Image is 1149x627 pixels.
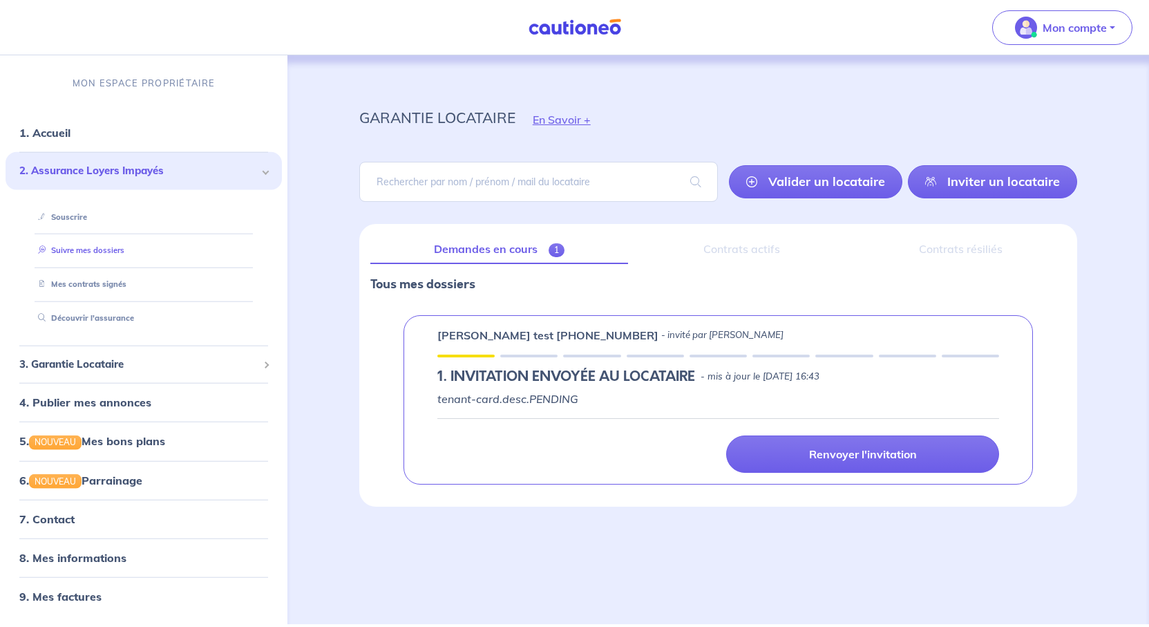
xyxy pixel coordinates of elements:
[661,328,784,342] p: - invité par [PERSON_NAME]
[6,505,282,532] div: 7. Contact
[726,436,999,473] a: Renvoyer l'invitation
[19,357,258,373] span: 3. Garantie Locataire
[22,307,265,330] div: Découvrir l'assurance
[19,434,165,448] a: 5.NOUVEAUMes bons plans
[437,368,999,385] div: state: PENDING, Context: IN-LANDLORD
[515,100,608,140] button: En Savoir +
[437,391,999,407] p: tenant-card.desc.PENDING
[6,389,282,416] div: 4. Publier mes annonces
[19,550,126,564] a: 8. Mes informations
[6,119,282,147] div: 1. Accueil
[6,582,282,610] div: 9. Mes factures
[73,77,215,90] p: MON ESPACE PROPRIÉTAIRE
[908,165,1077,198] a: Inviter un locataire
[6,152,282,190] div: 2. Assurance Loyers Impayés
[22,205,265,228] div: Souscrire
[19,126,70,140] a: 1. Accueil
[19,473,142,487] a: 6.NOUVEAUParrainage
[6,466,282,494] div: 6.NOUVEAUParrainage
[674,162,718,201] span: search
[549,243,564,257] span: 1
[6,351,282,378] div: 3. Garantie Locataire
[1043,19,1107,36] p: Mon compte
[359,162,718,202] input: Rechercher par nom / prénom / mail du locataire
[19,512,75,525] a: 7. Contact
[729,165,902,198] a: Valider un locataire
[437,327,658,344] p: [PERSON_NAME] test [PHONE_NUMBER]
[19,395,151,409] a: 4. Publier mes annonces
[370,275,1066,293] p: Tous mes dossiers
[19,589,102,603] a: 9. Mes factures
[19,163,258,179] span: 2. Assurance Loyers Impayés
[6,543,282,571] div: 8. Mes informations
[22,239,265,262] div: Suivre mes dossiers
[32,279,126,289] a: Mes contrats signés
[1015,17,1037,39] img: illu_account_valid_menu.svg
[32,245,124,255] a: Suivre mes dossiers
[6,427,282,455] div: 5.NOUVEAUMes bons plans
[32,313,134,323] a: Découvrir l'assurance
[437,368,695,385] h5: 1.︎ INVITATION ENVOYÉE AU LOCATAIRE
[370,235,628,264] a: Demandes en cours1
[701,370,819,384] p: - mis à jour le [DATE] 16:43
[809,447,917,461] p: Renvoyer l'invitation
[992,10,1132,45] button: illu_account_valid_menu.svgMon compte
[523,19,627,36] img: Cautioneo
[32,212,87,221] a: Souscrire
[359,105,515,130] p: garantie locataire
[22,273,265,296] div: Mes contrats signés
